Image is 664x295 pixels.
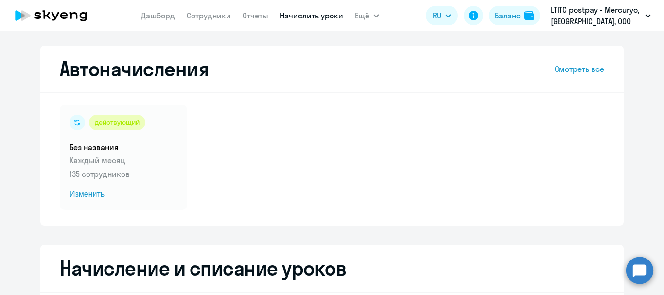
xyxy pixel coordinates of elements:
[70,168,177,180] p: 135 сотрудников
[355,10,369,21] span: Ещё
[141,11,175,20] a: Дашборд
[495,10,521,21] div: Баланс
[70,155,177,166] p: Каждый месяц
[546,4,656,27] button: LTITC postpay - Mercuryo, [GEOGRAPHIC_DATA], ООО
[60,57,209,81] h2: Автоначисления
[280,11,343,20] a: Начислить уроки
[70,142,177,153] h5: Без названия
[70,189,177,200] span: Изменить
[243,11,268,20] a: Отчеты
[355,6,379,25] button: Ещё
[524,11,534,20] img: balance
[60,257,604,280] h2: Начисление и списание уроков
[555,63,604,75] a: Смотреть все
[489,6,540,25] button: Балансbalance
[426,6,458,25] button: RU
[187,11,231,20] a: Сотрудники
[89,115,145,130] div: действующий
[433,10,441,21] span: RU
[551,4,641,27] p: LTITC postpay - Mercuryo, [GEOGRAPHIC_DATA], ООО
